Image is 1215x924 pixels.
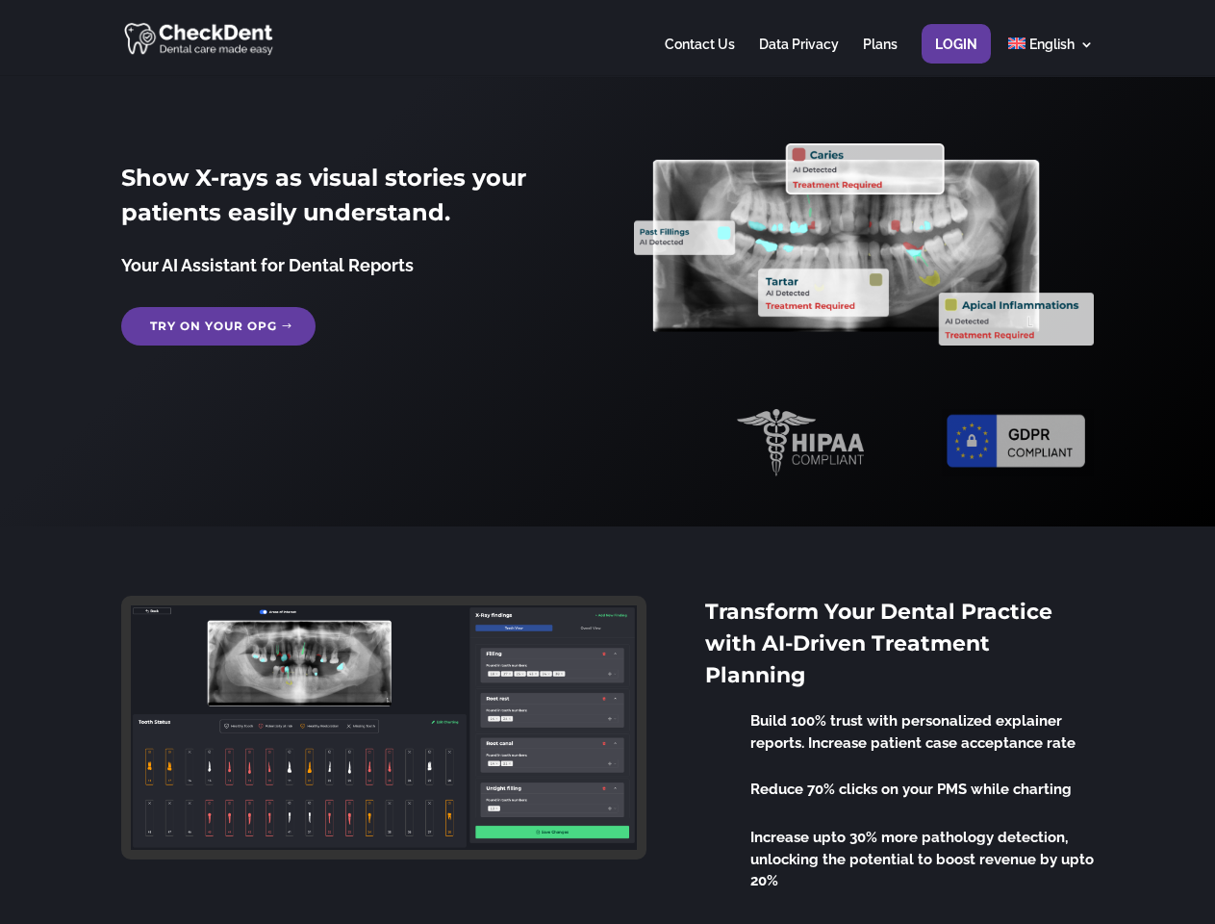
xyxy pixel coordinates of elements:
img: CheckDent AI [124,19,275,57]
a: Plans [863,38,898,75]
span: Increase upto 30% more pathology detection, unlocking the potential to boost revenue by upto 20% [750,829,1094,889]
span: Your AI Assistant for Dental Reports [121,255,414,275]
a: Try on your OPG [121,307,316,346]
span: Reduce 70% clicks on your PMS while charting [750,781,1072,798]
a: Contact Us [665,38,735,75]
a: Data Privacy [759,38,839,75]
a: Login [935,38,977,75]
span: Build 100% trust with personalized explainer reports. Increase patient case acceptance rate [750,712,1076,752]
img: X_Ray_annotated [634,143,1093,346]
h2: Show X-rays as visual stories your patients easily understand. [121,161,580,240]
span: English [1029,37,1075,52]
span: Transform Your Dental Practice with AI-Driven Treatment Planning [705,599,1052,688]
a: English [1008,38,1094,75]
